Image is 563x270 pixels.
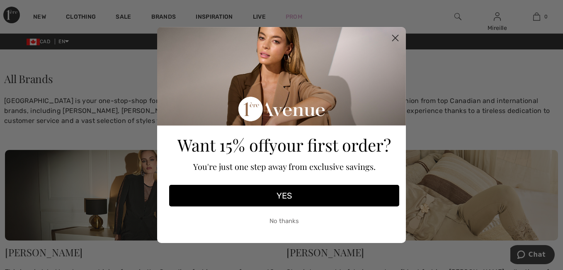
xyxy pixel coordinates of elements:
[388,31,403,45] button: Close dialog
[169,185,399,206] button: YES
[18,6,35,13] span: Chat
[269,134,391,156] span: your first order?
[177,134,269,156] span: Want 15% off
[193,161,376,172] span: You're just one step away from exclusive savings.
[169,211,399,231] button: No thanks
